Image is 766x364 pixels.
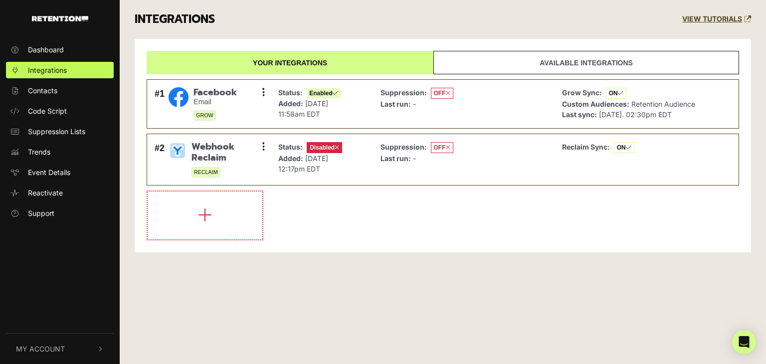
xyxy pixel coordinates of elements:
strong: Grow Sync: [562,88,602,97]
small: Email [193,98,237,106]
span: OFF [431,88,453,99]
img: Webhook Reclaim [169,142,187,160]
div: Open Intercom Messenger [732,330,756,354]
span: - [413,100,416,108]
span: Retention Audience [631,100,695,108]
strong: Status: [278,88,303,97]
span: ON [614,142,634,153]
a: Dashboard [6,41,114,58]
strong: Suppression: [381,88,427,97]
a: Trends [6,144,114,160]
a: Code Script [6,103,114,119]
img: Facebook [169,87,189,107]
strong: Status: [278,143,303,151]
a: Available integrations [433,51,739,74]
a: Suppression Lists [6,123,114,140]
img: Retention.com [32,16,88,21]
strong: Added: [278,154,303,163]
strong: Last run: [381,100,411,108]
a: Reactivate [6,184,114,201]
span: Reactivate [28,187,63,198]
a: Support [6,205,114,221]
strong: Added: [278,99,303,108]
span: [DATE]. 02:30pm EDT [599,110,672,119]
span: Suppression Lists [28,126,85,137]
span: Enabled [307,88,341,98]
div: #2 [155,142,165,178]
span: ON [606,88,626,99]
div: #1 [155,87,165,121]
span: Support [28,208,54,218]
strong: Custom Audiences: [562,100,629,108]
span: Trends [28,147,50,157]
span: - [413,154,416,163]
span: Facebook [193,87,237,98]
span: [DATE] 11:58am EDT [278,99,328,118]
span: Code Script [28,106,67,116]
strong: Reclaim Sync: [562,143,610,151]
a: Contacts [6,82,114,99]
span: GROW [193,110,216,121]
strong: Last sync: [562,110,597,119]
span: Contacts [28,85,57,96]
a: Your integrations [147,51,433,74]
span: Integrations [28,65,67,75]
strong: Suppression: [381,143,427,151]
span: Disabled [307,142,342,153]
span: Webhook Reclaim [191,142,263,163]
span: RECLAIM [191,167,220,178]
button: My Account [6,334,114,364]
h3: INTEGRATIONS [135,12,215,26]
a: Integrations [6,62,114,78]
span: OFF [431,142,453,153]
span: My Account [16,344,65,354]
a: Event Details [6,164,114,181]
strong: Last run: [381,154,411,163]
a: VIEW TUTORIALS [682,15,751,23]
span: Dashboard [28,44,64,55]
span: Event Details [28,167,70,178]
